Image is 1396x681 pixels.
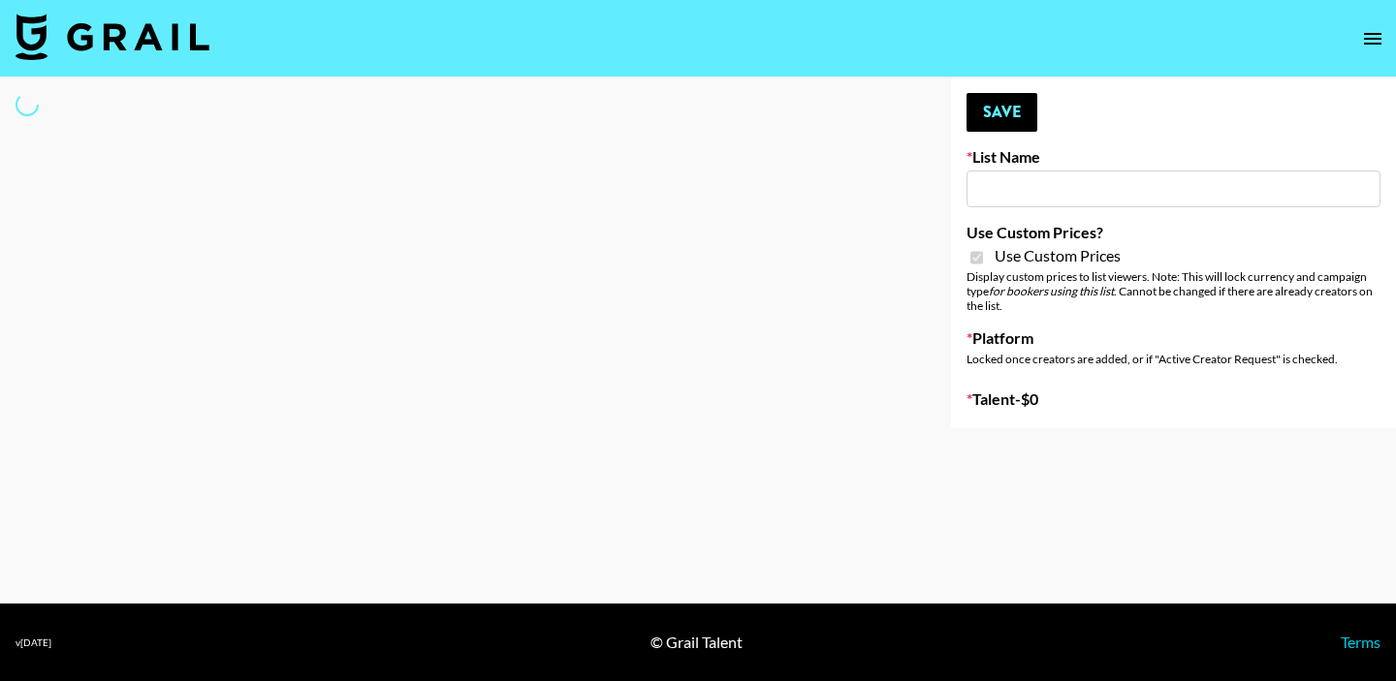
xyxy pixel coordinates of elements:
div: v [DATE] [16,636,51,649]
label: Use Custom Prices? [967,223,1380,242]
div: Locked once creators are added, or if "Active Creator Request" is checked. [967,352,1380,366]
div: © Grail Talent [650,633,743,652]
label: List Name [967,147,1380,167]
em: for bookers using this list [989,284,1114,298]
label: Platform [967,328,1380,348]
div: Display custom prices to list viewers. Note: This will lock currency and campaign type . Cannot b... [967,269,1380,313]
a: Terms [1341,633,1380,651]
span: Use Custom Prices [995,246,1121,265]
button: Save [967,93,1037,132]
label: Talent - $ 0 [967,389,1380,409]
button: open drawer [1353,19,1392,58]
img: Grail Talent [16,14,209,60]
